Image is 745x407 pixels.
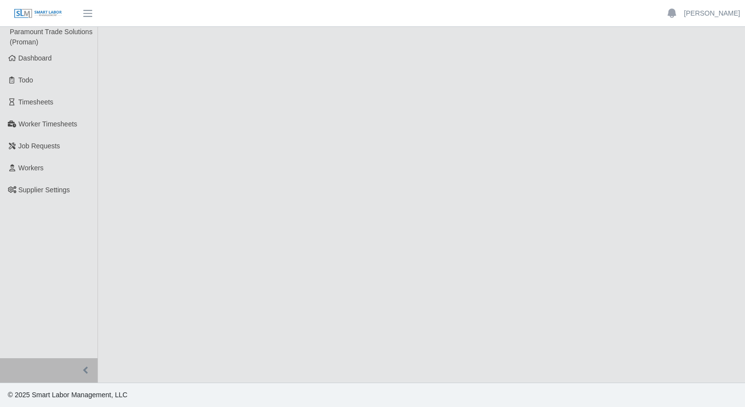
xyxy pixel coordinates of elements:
[684,8,740,19] a: [PERSON_NAME]
[19,120,77,128] span: Worker Timesheets
[19,164,44,172] span: Workers
[19,54,52,62] span: Dashboard
[14,8,62,19] img: SLM Logo
[19,76,33,84] span: Todo
[8,391,127,399] span: © 2025 Smart Labor Management, LLC
[19,186,70,194] span: Supplier Settings
[19,98,54,106] span: Timesheets
[19,142,60,150] span: Job Requests
[10,28,93,46] span: Paramount Trade Solutions (Proman)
